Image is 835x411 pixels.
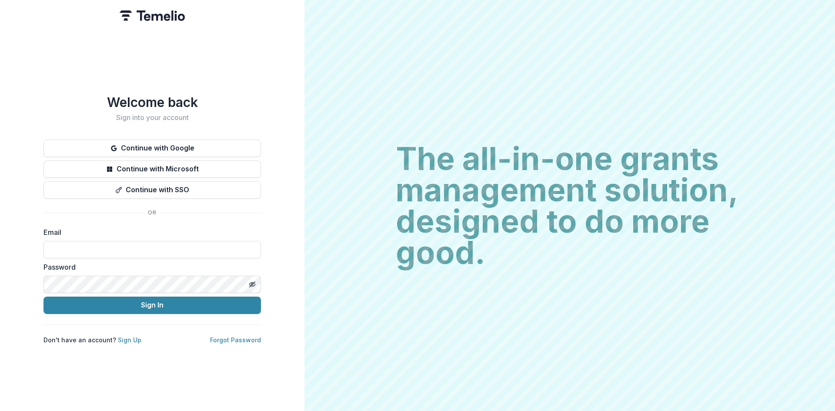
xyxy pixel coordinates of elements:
button: Continue with Microsoft [43,160,261,178]
button: Sign In [43,297,261,314]
label: Email [43,227,256,237]
p: Don't have an account? [43,335,141,344]
label: Password [43,262,256,272]
a: Forgot Password [210,336,261,344]
h1: Welcome back [43,94,261,110]
a: Sign Up [118,336,141,344]
img: Temelio [120,10,185,21]
h2: Sign into your account [43,114,261,122]
button: Continue with SSO [43,181,261,199]
button: Toggle password visibility [245,277,259,291]
button: Continue with Google [43,140,261,157]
